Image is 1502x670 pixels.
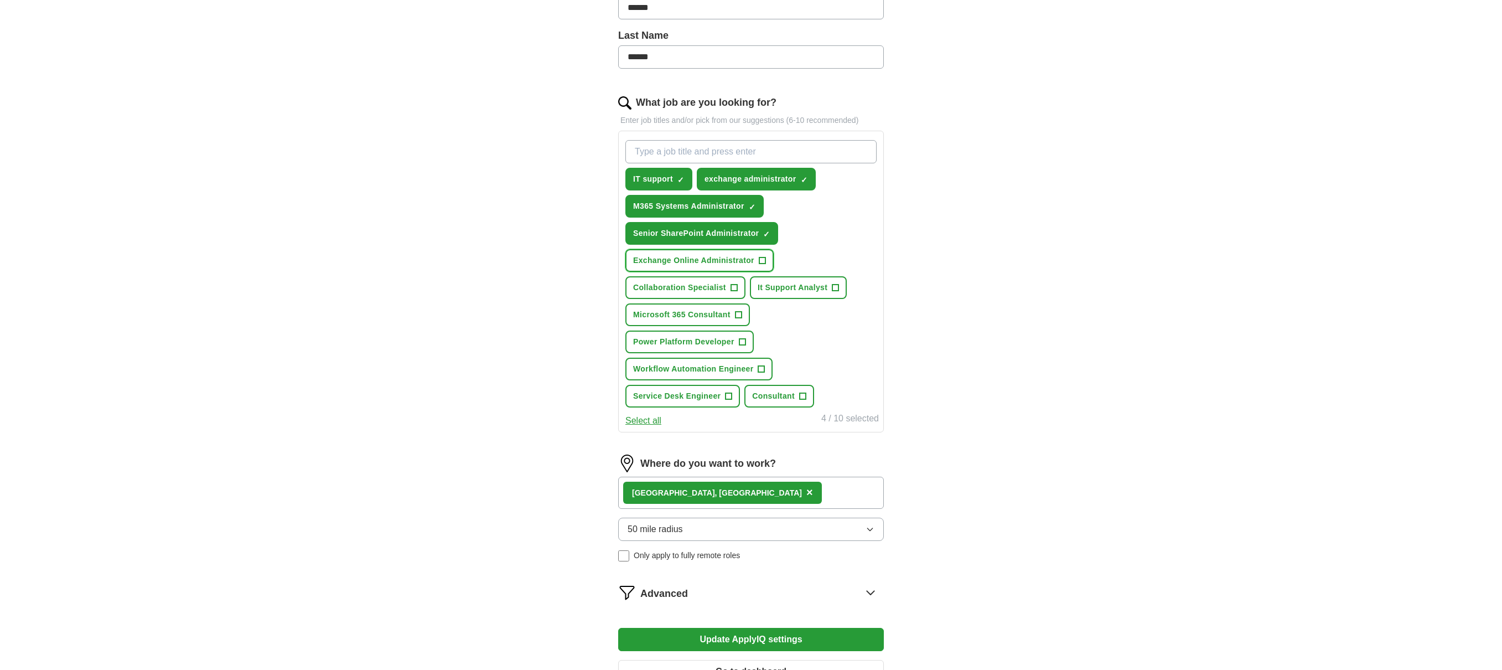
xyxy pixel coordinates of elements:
[633,336,734,348] span: Power Platform Developer
[758,282,827,293] span: It Support Analyst
[677,176,684,184] span: ✓
[618,96,631,110] img: search.png
[633,390,721,402] span: Service Desk Engineer
[625,168,692,190] button: IT support✓
[633,200,744,212] span: M365 Systems Administrator
[705,173,796,185] span: exchange administrator
[625,195,764,218] button: M365 Systems Administrator✓
[625,222,778,245] button: Senior SharePoint Administrator✓
[628,523,683,536] span: 50 mile radius
[632,487,802,499] div: [GEOGRAPHIC_DATA], [GEOGRAPHIC_DATA]
[633,282,726,293] span: Collaboration Specialist
[806,485,813,501] button: ×
[618,115,884,126] p: Enter job titles and/or pick from our suggestions (6-10 recommended)
[634,550,740,561] span: Only apply to fully remote roles
[625,358,773,380] button: Workflow Automation Engineer
[625,249,774,272] button: Exchange Online Administrator
[744,385,814,408] button: Consultant
[806,486,813,498] span: ×
[763,230,770,239] span: ✓
[636,95,776,110] label: What job are you looking for?
[618,550,629,561] input: Only apply to fully remote roles
[618,455,636,472] img: location.png
[801,176,807,184] span: ✓
[633,363,753,375] span: Workflow Automation Engineer
[750,276,847,299] button: It Support Analyst
[625,385,740,408] button: Service Desk Engineer
[752,390,795,402] span: Consultant
[749,203,755,212] span: ✓
[640,456,776,471] label: Where do you want to work?
[625,331,754,353] button: Power Platform Developer
[625,303,750,326] button: Microsoft 365 Consultant
[697,168,816,190] button: exchange administrator✓
[821,412,879,427] div: 4 / 10 selected
[618,628,884,651] button: Update ApplyIQ settings
[618,518,884,541] button: 50 mile radius
[633,255,754,266] span: Exchange Online Administrator
[625,276,745,299] button: Collaboration Specialist
[633,228,759,239] span: Senior SharePoint Administrator
[640,586,688,601] span: Advanced
[618,28,884,43] label: Last Name
[618,584,636,601] img: filter
[633,309,731,321] span: Microsoft 365 Consultant
[625,140,877,163] input: Type a job title and press enter
[625,414,661,427] button: Select all
[633,173,673,185] span: IT support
